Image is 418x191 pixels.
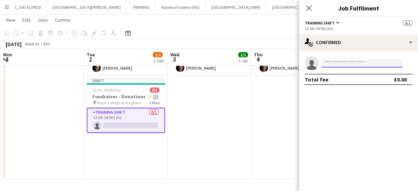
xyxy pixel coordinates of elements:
button: [GEOGRAPHIC_DATA] (IWM) [206,0,267,14]
span: 0/1 [150,87,160,93]
app-card-role: Training shift0/113:00-14:00 (1h) [87,108,165,133]
button: [GEOGRAPHIC_DATA][PERSON_NAME] [47,0,127,14]
span: Training shift [305,20,335,26]
span: 1 [2,55,12,63]
span: 0/1 [403,20,412,26]
button: [GEOGRAPHIC_DATA] On Site [267,0,330,14]
div: £0.00 [394,76,407,83]
div: 2 Jobs [153,58,164,63]
div: BST [43,41,50,47]
span: 1/1 [238,52,248,57]
span: Thu [254,51,263,58]
span: Royal College of Surgeons [97,100,141,105]
a: Edit [20,15,33,24]
button: Training shift [305,20,340,26]
span: 1/2 [153,52,163,57]
a: View [3,15,18,24]
span: 3 [169,55,179,63]
div: Draft [87,78,165,83]
span: Mon [3,51,12,58]
button: National Gallery (NG) [156,0,206,14]
span: View [6,17,15,23]
span: 2 [86,55,95,63]
span: Edit [22,17,30,23]
a: Jobs [35,15,51,24]
div: [DATE] [6,41,22,48]
span: Wed [170,51,179,58]
h3: Job Fulfilment [299,3,418,13]
button: TRAINING [127,0,156,14]
div: Total fee [305,76,328,83]
div: 13:00-14:00 (1h) [305,26,412,31]
span: Week 35 [23,41,41,47]
app-job-card: Draft13:00-14:00 (1h)0/1Fundraiser - Donations ✨🏥 Royal College of Surgeons1 RoleTraining shift0/... [87,78,165,133]
span: 13:00-14:00 (1h) [92,87,121,93]
a: Comms [52,15,73,24]
div: Confirmed [299,34,418,51]
span: Comms [55,17,71,23]
span: 4 [253,55,263,63]
div: 1 Job [239,58,248,63]
h3: Fundraiser - Donations ✨🏥 [87,93,165,100]
span: Tue [87,51,95,58]
span: Jobs [37,17,48,23]
span: 1 Role [149,100,160,105]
